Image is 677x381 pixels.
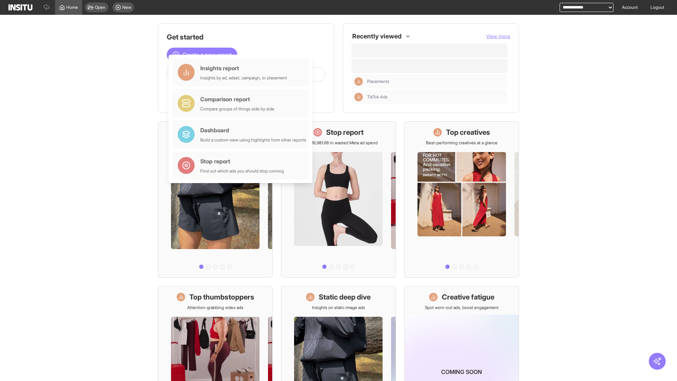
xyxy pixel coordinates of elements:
[200,168,284,174] div: Find out which ads you should stop running
[326,127,364,137] h1: Stop report
[319,292,371,302] h1: Static deep dive
[367,94,505,100] span: TikTok Ads
[200,64,287,72] div: Insights report
[446,127,490,137] h1: Top creatives
[167,48,237,62] button: Create a new report
[200,95,274,103] div: Comparison report
[182,50,232,59] span: Create a new report
[200,157,284,165] div: Stop report
[200,126,306,134] div: Dashboard
[158,121,273,278] a: What's live nowSee all active ads instantly
[200,75,287,81] div: Insights by ad, adset, campaign, or placement
[367,94,388,100] span: TikTok Ads
[404,121,519,278] a: Top creativesBest-performing creatives at a glance
[299,140,378,146] p: Save £19,981.66 in wasted Meta ad spend
[486,33,510,40] button: View more
[66,5,78,10] span: Home
[312,305,365,310] p: Insights on static image ads
[486,33,510,39] span: View more
[122,5,131,10] span: New
[95,5,105,10] span: Open
[167,32,325,42] h1: Get started
[367,79,389,84] span: Placements
[187,305,243,310] p: Attention-grabbing video ads
[426,140,498,146] p: Best-performing creatives at a glance
[367,79,505,84] span: Placements
[354,93,363,101] div: Insights
[8,4,32,11] img: Logo
[281,121,396,278] a: Stop reportSave £19,981.66 in wasted Meta ad spend
[354,77,363,86] div: Insights
[189,292,254,302] h1: Top thumbstoppers
[200,137,306,143] div: Build a custom view using highlights from other reports
[200,106,274,112] div: Compare groups of things side by side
